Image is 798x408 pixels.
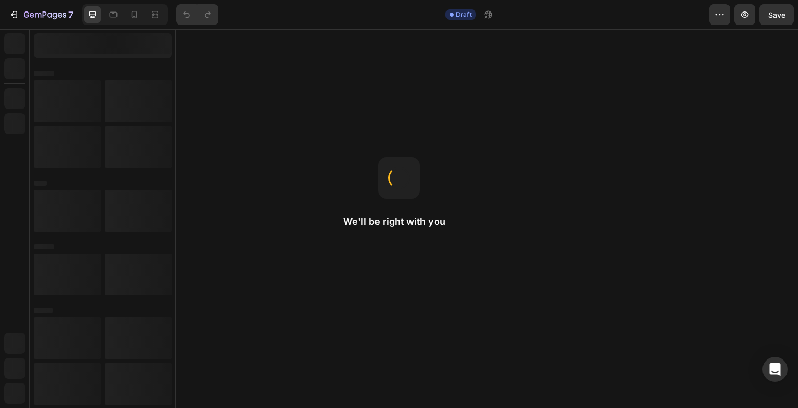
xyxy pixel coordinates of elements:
button: Save [759,4,794,25]
button: 7 [4,4,78,25]
div: Undo/Redo [176,4,218,25]
h2: We'll be right with you [343,215,455,228]
span: Save [768,10,785,19]
p: 7 [68,8,73,21]
span: Draft [456,10,472,19]
div: Open Intercom Messenger [762,357,788,382]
